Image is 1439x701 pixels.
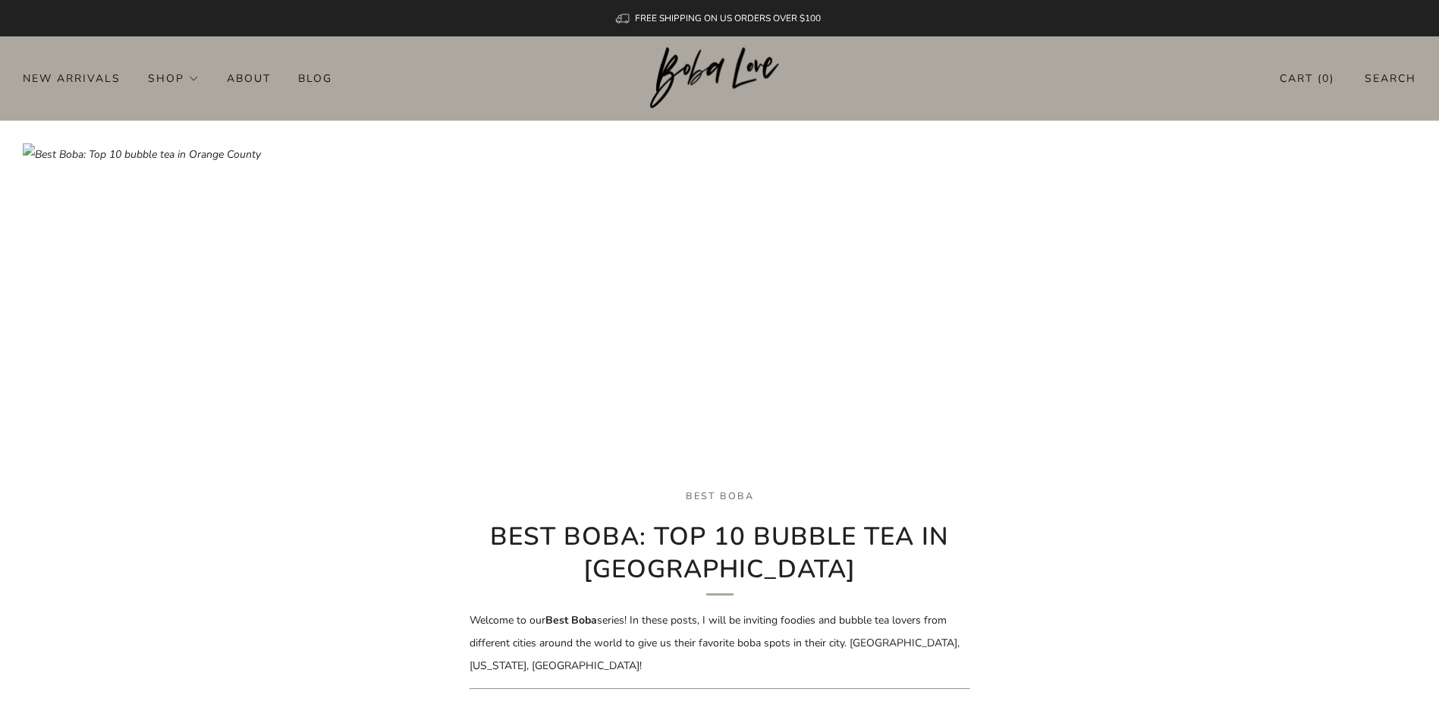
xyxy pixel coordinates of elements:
[635,12,821,24] span: FREE SHIPPING ON US ORDERS OVER $100
[298,66,332,90] a: Blog
[650,47,789,110] a: Boba Love
[650,47,789,109] img: Boba Love
[470,609,970,677] p: series! In these posts, I will be inviting foodies and bubble tea lovers from different cities ar...
[1322,71,1330,86] items-count: 0
[470,521,970,596] h1: Best Boba: Top 10 bubble tea in [GEOGRAPHIC_DATA]
[545,613,597,627] strong: Best Boba
[1365,66,1416,91] a: Search
[470,613,545,627] span: Welcome to our
[686,489,754,502] a: best boba
[1280,66,1334,91] a: Cart
[148,66,200,90] a: Shop
[23,143,1416,515] img: Best Boba: Top 10 bubble tea in Orange County
[23,66,121,90] a: New Arrivals
[227,66,271,90] a: About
